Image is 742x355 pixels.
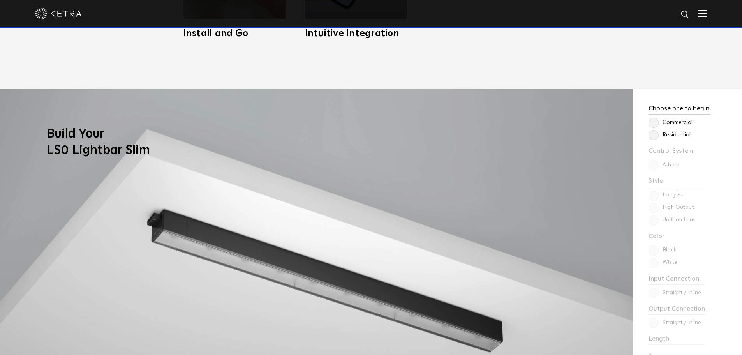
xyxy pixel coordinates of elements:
[183,29,286,38] h3: Install and Go
[680,10,690,19] img: search icon
[649,105,711,115] h3: Choose one to begin:
[698,10,707,17] img: Hamburger%20Nav.svg
[649,119,693,126] label: Commercial
[305,29,407,38] h3: Intuitive Integration
[35,8,82,19] img: ketra-logo-2019-white
[649,132,691,138] label: Residential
